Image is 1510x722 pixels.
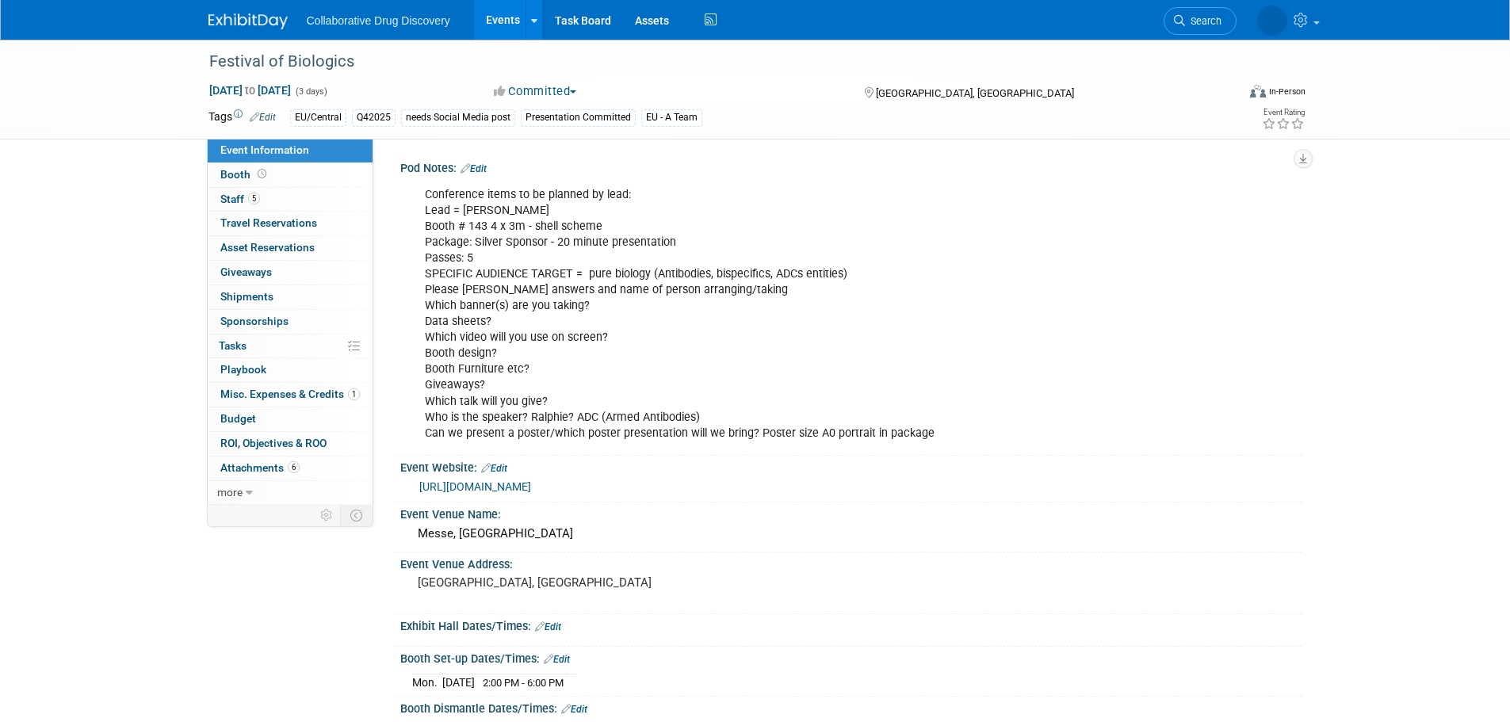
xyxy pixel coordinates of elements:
[401,109,515,126] div: needs Social Media post
[208,481,373,505] a: more
[414,179,1128,449] div: Conference items to be planned by lead: Lead = [PERSON_NAME] Booth # 143 4 x 3m - shell scheme Pa...
[412,521,1290,546] div: Messe, [GEOGRAPHIC_DATA]
[348,388,360,400] span: 1
[220,437,327,449] span: ROI, Objectives & ROO
[876,87,1074,99] span: [GEOGRAPHIC_DATA], [GEOGRAPHIC_DATA]
[220,241,315,254] span: Asset Reservations
[400,614,1302,635] div: Exhibit Hall Dates/Times:
[1250,85,1266,97] img: Format-Inperson.png
[208,109,276,127] td: Tags
[535,621,561,632] a: Edit
[220,216,317,229] span: Travel Reservations
[1262,109,1305,117] div: Event Rating
[219,339,247,352] span: Tasks
[220,388,360,400] span: Misc. Expenses & Credits
[352,109,396,126] div: Q42025
[220,193,260,205] span: Staff
[220,143,309,156] span: Event Information
[208,188,373,212] a: Staff5
[208,407,373,431] a: Budget
[220,265,272,278] span: Giveaways
[340,505,373,525] td: Toggle Event Tabs
[1257,6,1287,36] img: Amanda Briggs
[208,236,373,260] a: Asset Reservations
[250,112,276,123] a: Edit
[248,193,260,204] span: 5
[208,457,373,480] a: Attachments6
[1185,15,1221,27] span: Search
[400,456,1302,476] div: Event Website:
[307,14,450,27] span: Collaborative Drug Discovery
[400,502,1302,522] div: Event Venue Name:
[481,463,507,474] a: Edit
[400,552,1302,572] div: Event Venue Address:
[217,486,243,499] span: more
[208,285,373,309] a: Shipments
[208,432,373,456] a: ROI, Objectives & ROO
[208,212,373,235] a: Travel Reservations
[290,109,346,126] div: EU/Central
[208,261,373,285] a: Giveaways
[208,334,373,358] a: Tasks
[400,156,1302,177] div: Pod Notes:
[254,168,270,180] span: Booth not reserved yet
[561,704,587,715] a: Edit
[208,358,373,382] a: Playbook
[418,575,759,590] pre: [GEOGRAPHIC_DATA], [GEOGRAPHIC_DATA]
[220,461,300,474] span: Attachments
[208,83,292,97] span: [DATE] [DATE]
[208,383,373,407] a: Misc. Expenses & Credits1
[400,647,1302,667] div: Booth Set-up Dates/Times:
[208,163,373,187] a: Booth
[641,109,702,126] div: EU - A Team
[488,83,583,100] button: Committed
[412,674,442,690] td: Mon.
[544,654,570,665] a: Edit
[243,84,258,97] span: to
[294,86,327,97] span: (3 days)
[288,461,300,473] span: 6
[204,48,1213,76] div: Festival of Biologics
[419,480,531,493] a: [URL][DOMAIN_NAME]
[208,13,288,29] img: ExhibitDay
[1143,82,1306,106] div: Event Format
[1268,86,1305,97] div: In-Person
[220,315,289,327] span: Sponsorships
[483,677,564,689] span: 2:00 PM - 6:00 PM
[461,163,487,174] a: Edit
[220,168,270,181] span: Booth
[220,412,256,425] span: Budget
[521,109,636,126] div: Presentation Committed
[220,290,273,303] span: Shipments
[400,697,1302,717] div: Booth Dismantle Dates/Times:
[220,363,266,376] span: Playbook
[442,674,475,690] td: [DATE]
[1164,7,1237,35] a: Search
[208,310,373,334] a: Sponsorships
[313,505,341,525] td: Personalize Event Tab Strip
[208,139,373,162] a: Event Information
